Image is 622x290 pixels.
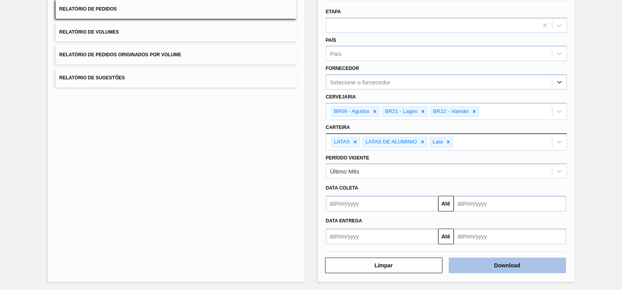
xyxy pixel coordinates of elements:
[326,196,438,211] input: dd/mm/yyyy
[431,107,470,116] div: BR22 - Viamão
[454,229,566,244] input: dd/mm/yyyy
[326,218,362,224] span: Data entrega
[326,185,358,191] span: Data coleta
[449,258,566,273] button: Download
[56,45,297,64] button: Relatório de Pedidos Originados por Volume
[59,29,119,35] span: Relatório de Volumes
[330,79,390,86] div: Selecione o fornecedor
[326,229,438,244] input: dd/mm/yyyy
[326,9,341,14] label: Etapa
[454,196,566,211] input: dd/mm/yyyy
[438,196,454,211] button: Até
[332,107,371,116] div: BR09 - Agudos
[325,258,442,273] button: Limpar
[326,155,369,161] label: Período Vigente
[330,50,342,57] div: País
[59,52,182,57] span: Relatório de Pedidos Originados por Volume
[383,107,419,116] div: BR21 - Lages
[438,229,454,244] button: Até
[56,23,297,42] button: Relatório de Volumes
[363,137,418,147] div: LATAS DE ALUMINIO
[56,68,297,88] button: Relatório de Sugestões
[59,6,117,12] span: Relatório de Pedidos
[326,66,359,71] label: Fornecedor
[326,94,356,100] label: Cervejaria
[330,168,360,175] div: Último Mês
[326,125,350,130] label: Carteira
[430,137,444,147] div: Lata
[332,137,351,147] div: LATAS
[326,38,336,43] label: País
[59,75,125,81] span: Relatório de Sugestões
